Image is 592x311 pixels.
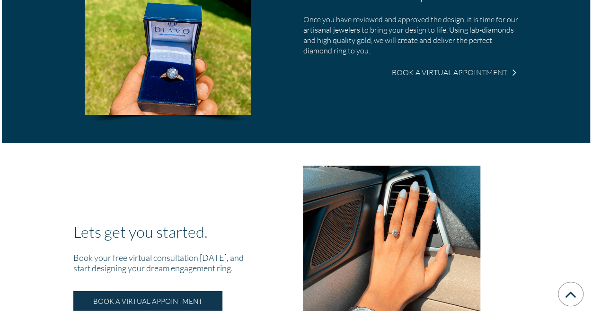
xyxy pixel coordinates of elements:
span: BOOK A VIRTUAL APPOINTMENT [93,297,203,305]
img: collection-arrow [509,68,519,78]
h5: Once you have reviewed and approved the design, it is time for our artisanal jewelers to bring yo... [303,14,519,56]
h4: Book your free virtual consultation [DATE], and start designing your dream engagement ring. [73,252,251,273]
a: BOOK A VIRTUAL APPOINTMENT [73,291,222,311]
a: BOOK A VIRTUAL APPOINTMENT [392,67,507,78]
h1: Lets get you started. [73,222,251,241]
